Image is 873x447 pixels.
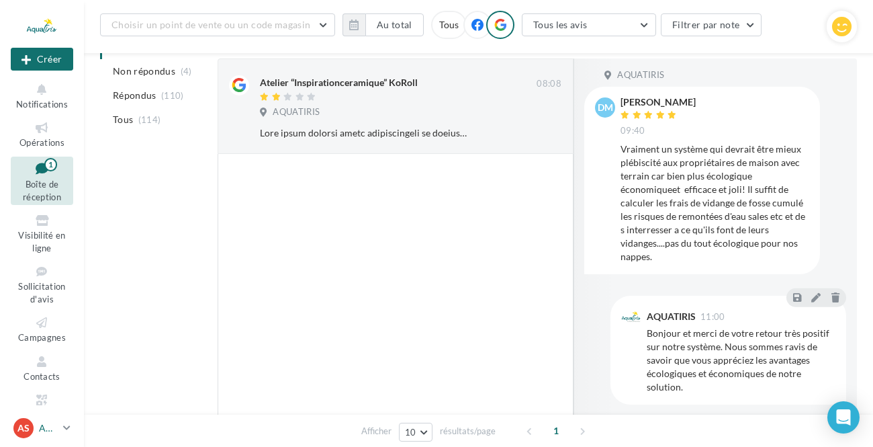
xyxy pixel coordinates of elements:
[399,423,433,442] button: 10
[621,97,696,107] div: [PERSON_NAME]
[18,332,66,343] span: Campagnes
[533,19,588,30] span: Tous les avis
[260,76,418,89] div: Atelier “Inspirationceramique” KoRoll
[39,421,58,435] p: AQUATIRIS Siège
[100,13,335,36] button: Choisir un point de vente ou un code magasin
[11,352,73,384] a: Contacts
[342,13,424,36] button: Au total
[11,48,73,71] button: Créer
[138,114,161,125] span: (114)
[16,99,68,110] span: Notifications
[617,69,664,81] span: AQUATIRIS
[18,281,65,304] span: Sollicitation d'avis
[598,101,613,114] span: dm
[161,90,184,101] span: (110)
[44,158,57,171] div: 1
[111,19,310,30] span: Choisir un point de vente ou un code magasin
[18,230,65,253] span: Visibilité en ligne
[113,65,175,78] span: Non répondus
[647,312,696,321] div: AQUATIRIS
[11,79,73,112] button: Notifications
[11,118,73,151] a: Opérations
[11,415,73,441] a: AS AQUATIRIS Siège
[273,106,320,118] span: AQUATIRIS
[440,425,496,438] span: résultats/page
[260,126,474,140] div: Lore ipsum dolorsi ametc adipiscingeli se doeiusmodtempori. Ut laboreetdo, M. Aliquaeni, a min ve...
[365,13,424,36] button: Au total
[11,390,73,423] a: Médiathèque
[113,89,156,102] span: Répondus
[621,143,809,263] div: Vraiment un système qui devrait être mieux plébiscité aux propriétaires de maison avec terrain ca...
[19,137,64,148] span: Opérations
[11,261,73,307] a: Sollicitation d'avis
[113,113,133,126] span: Tous
[11,157,73,206] a: Boîte de réception1
[545,420,567,442] span: 1
[405,427,416,438] span: 10
[11,313,73,346] a: Campagnes
[11,48,73,71] div: Nouvelle campagne
[522,13,656,36] button: Tous les avis
[361,425,392,438] span: Afficher
[700,313,725,321] span: 11:00
[23,179,61,202] span: Boîte de réception
[647,327,835,394] div: Bonjour et merci de votre retour très positif sur notre système. Nous sommes ravis de savoir que ...
[621,125,645,137] span: 09:40
[537,78,561,90] span: 08:08
[11,210,73,256] a: Visibilité en ligne
[24,371,60,382] span: Contacts
[431,11,467,39] div: Tous
[661,13,762,36] button: Filtrer par note
[827,401,860,434] div: Open Intercom Messenger
[17,421,30,435] span: AS
[181,66,192,77] span: (4)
